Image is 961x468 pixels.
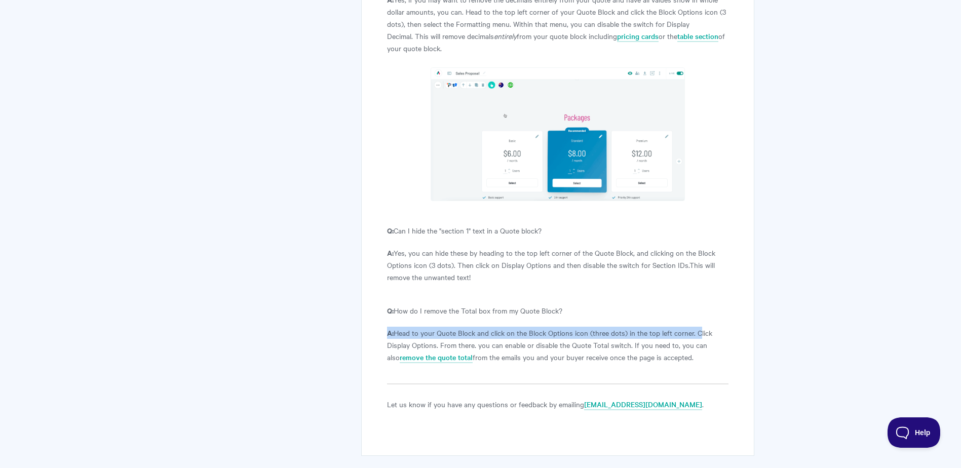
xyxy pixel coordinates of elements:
strong: Q: [387,225,394,236]
p: Let us know if you have any questions or feedback by emailing . [387,398,728,410]
a: pricing cards [617,31,659,42]
a: remove the quote total [400,352,473,363]
p: Can I hide the "section 1" text in a Quote block? [387,224,728,237]
iframe: Toggle Customer Support [888,417,941,448]
strong: A: [387,327,394,338]
em: entirely [494,31,517,41]
a: table section [677,31,718,42]
p: Head to your Quote Block and click on the Block Options icon (three dots) in the top left corner.... [387,327,728,363]
a: [EMAIL_ADDRESS][DOMAIN_NAME] [584,399,702,410]
strong: A: [387,247,394,258]
strong: Q: [387,305,394,316]
p: How do I remove the Total box from my Quote Block? [387,304,728,317]
p: Yes, you can hide these by heading to the top left corner of the Quote Block, and clicking on the... [387,247,728,283]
